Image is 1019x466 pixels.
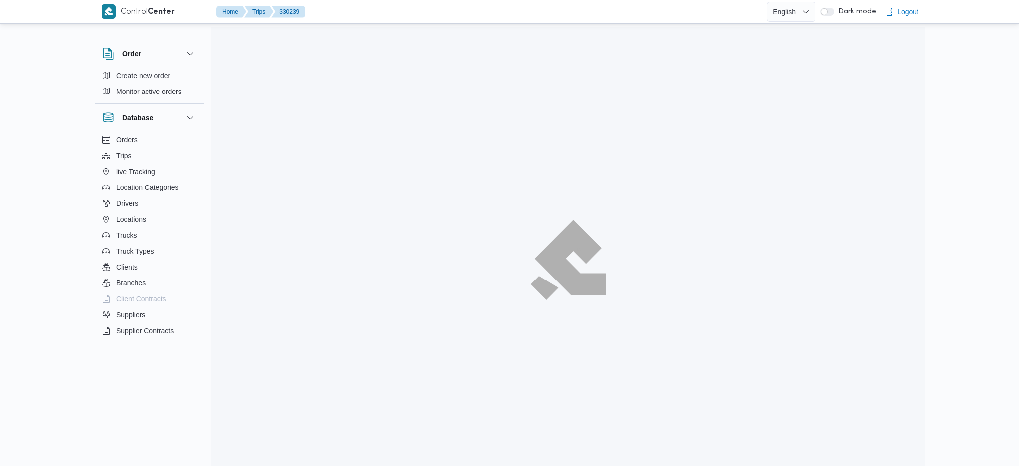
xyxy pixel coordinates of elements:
[99,339,200,355] button: Devices
[99,195,200,211] button: Drivers
[116,197,138,209] span: Drivers
[99,291,200,307] button: Client Contracts
[834,8,876,16] span: Dark mode
[116,277,146,289] span: Branches
[99,211,200,227] button: Locations
[271,6,305,18] button: 330239
[102,48,196,60] button: Order
[244,6,273,18] button: Trips
[102,112,196,124] button: Database
[116,245,154,257] span: Truck Types
[116,293,166,305] span: Client Contracts
[99,164,200,180] button: live Tracking
[116,150,132,162] span: Trips
[122,112,153,124] h3: Database
[95,68,204,103] div: Order
[99,259,200,275] button: Clients
[116,229,137,241] span: Trucks
[116,86,182,97] span: Monitor active orders
[99,148,200,164] button: Trips
[897,6,918,18] span: Logout
[99,68,200,84] button: Create new order
[536,226,600,293] img: ILLA Logo
[99,180,200,195] button: Location Categories
[99,323,200,339] button: Supplier Contracts
[216,6,246,18] button: Home
[116,182,179,193] span: Location Categories
[99,275,200,291] button: Branches
[99,84,200,99] button: Monitor active orders
[116,309,145,321] span: Suppliers
[116,134,138,146] span: Orders
[116,166,155,178] span: live Tracking
[99,132,200,148] button: Orders
[148,8,175,16] b: Center
[116,213,146,225] span: Locations
[116,261,138,273] span: Clients
[116,70,170,82] span: Create new order
[102,4,116,19] img: X8yXhbKr1z7QwAAAABJRU5ErkJggg==
[99,307,200,323] button: Suppliers
[116,325,174,337] span: Supplier Contracts
[122,48,141,60] h3: Order
[116,341,141,353] span: Devices
[99,243,200,259] button: Truck Types
[99,227,200,243] button: Trucks
[881,2,922,22] button: Logout
[95,132,204,347] div: Database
